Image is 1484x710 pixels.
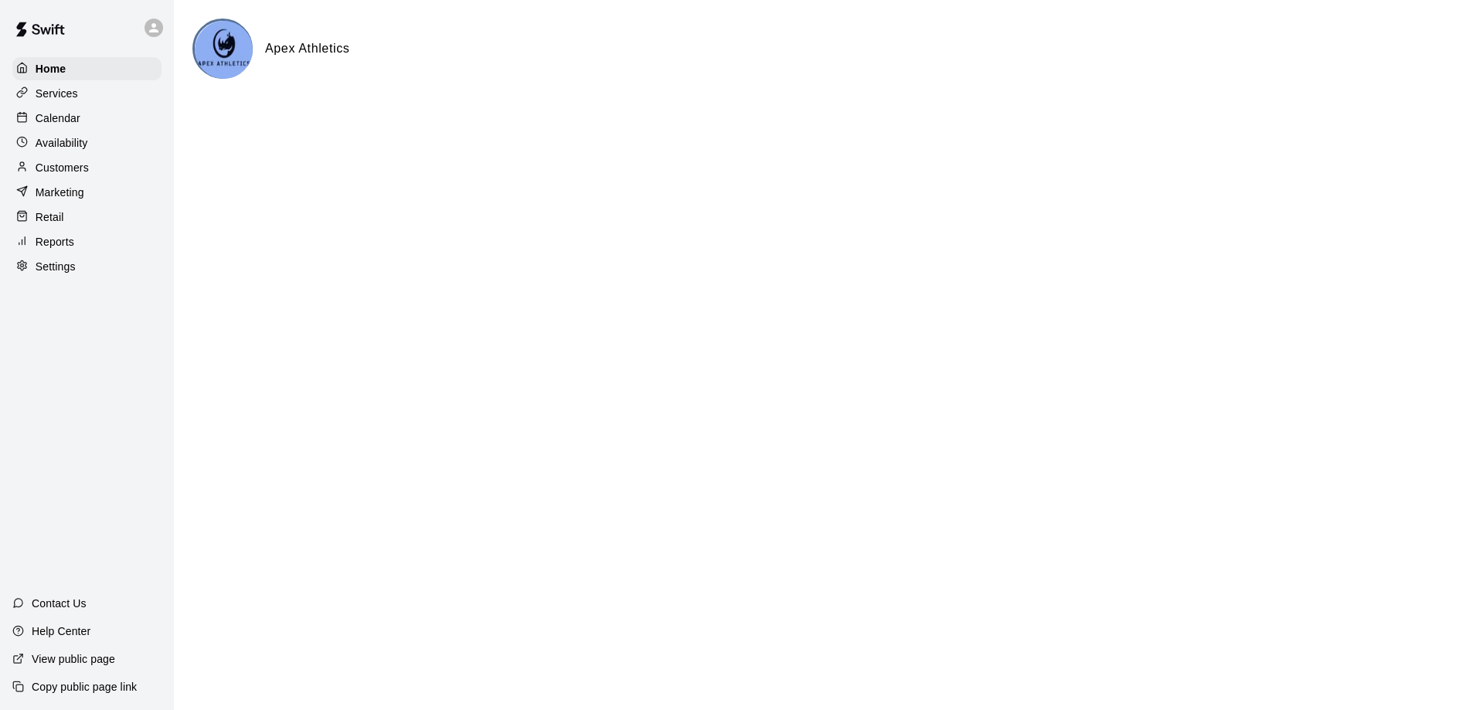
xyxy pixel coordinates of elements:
p: Calendar [36,110,80,126]
p: View public page [32,651,115,667]
a: Services [12,82,162,105]
p: Reports [36,234,74,250]
p: Help Center [32,623,90,639]
a: Availability [12,131,162,155]
p: Copy public page link [32,679,137,695]
img: Apex Athletics logo [195,21,253,79]
a: Settings [12,255,162,278]
a: Customers [12,156,162,179]
p: Retail [36,209,64,225]
a: Home [12,57,162,80]
p: Services [36,86,78,101]
h6: Apex Athletics [265,39,349,59]
p: Customers [36,160,89,175]
p: Home [36,61,66,76]
p: Settings [36,259,76,274]
a: Marketing [12,181,162,204]
p: Marketing [36,185,84,200]
a: Reports [12,230,162,253]
a: Retail [12,206,162,229]
p: Contact Us [32,596,87,611]
p: Availability [36,135,88,151]
a: Calendar [12,107,162,130]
